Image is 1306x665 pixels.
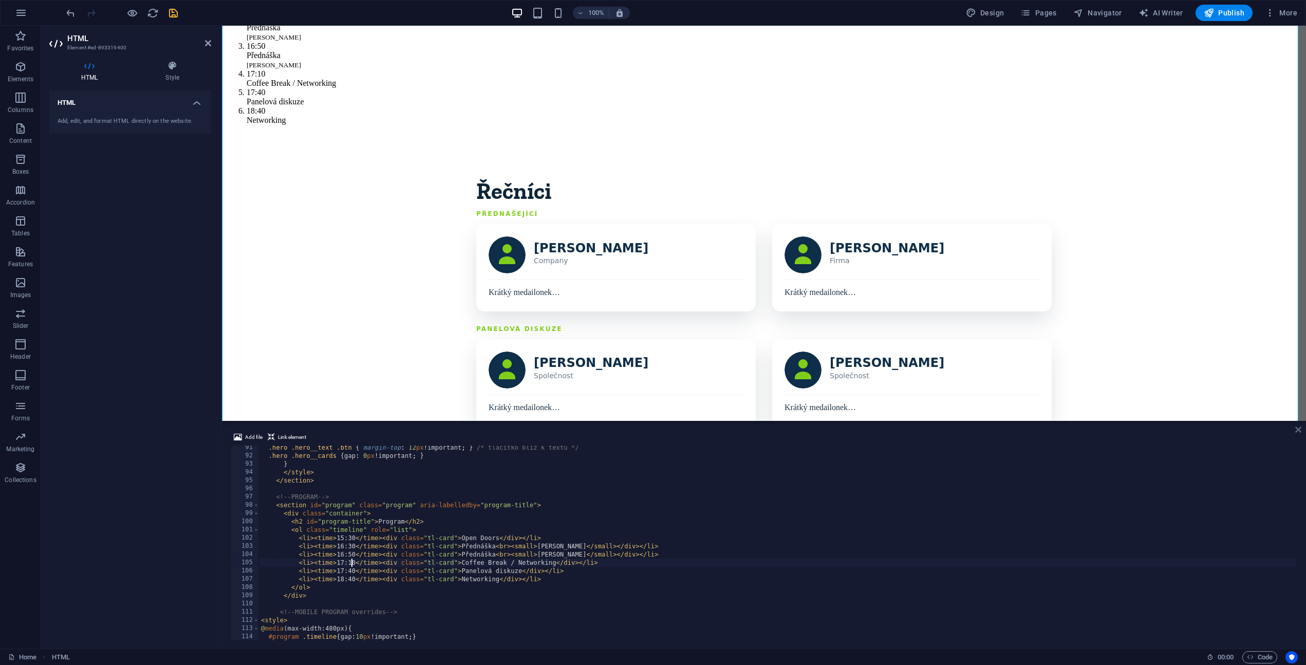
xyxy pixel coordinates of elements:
button: AI Writer [1134,5,1187,21]
h6: 100% [588,7,605,19]
button: Pages [1016,5,1060,21]
p: Footer [11,383,30,392]
p: Tables [11,229,30,237]
i: Reload page [147,7,159,19]
div: 110 [231,600,259,608]
div: 99 [231,509,259,518]
div: 91 [231,444,259,452]
button: save [167,7,179,19]
span: : [1225,653,1226,661]
i: Save (Ctrl+S) [167,7,179,19]
p: Content [9,137,32,145]
button: reload [146,7,159,19]
button: undo [64,7,77,19]
span: Code [1247,651,1273,663]
p: Columns [8,106,33,114]
h3: Element #ed-893319400 [67,43,191,52]
div: 97 [231,493,259,501]
div: 101 [231,526,259,534]
button: Design [962,5,1009,21]
div: 98 [231,501,259,509]
p: Header [10,353,31,361]
p: Slider [13,322,29,330]
span: More [1265,8,1297,18]
h4: Style [134,61,211,82]
div: 111 [231,608,259,616]
button: Link element [266,431,308,444]
div: 114 [231,633,259,641]
button: Navigator [1069,5,1126,21]
div: 96 [231,485,259,493]
div: 113 [231,624,259,633]
div: 106 [231,567,259,575]
button: 100% [573,7,609,19]
span: Navigator [1073,8,1122,18]
button: Usercentrics [1285,651,1298,663]
button: Publish [1196,5,1253,21]
div: 93 [231,460,259,468]
p: Features [8,260,33,268]
div: 108 [231,583,259,592]
p: Favorites [7,44,33,52]
span: Design [966,8,1004,18]
span: Publish [1204,8,1244,18]
button: More [1261,5,1301,21]
p: Images [10,291,31,299]
div: 103 [231,542,259,550]
div: 95 [231,476,259,485]
span: AI Writer [1139,8,1183,18]
div: Add, edit, and format HTML directly on the website. [58,117,203,126]
h4: HTML [49,90,211,109]
i: Undo: Change HTML (Ctrl+Z) [65,7,77,19]
span: Link element [278,431,306,444]
h4: HTML [49,61,134,82]
div: 94 [231,468,259,476]
div: Design (Ctrl+Alt+Y) [962,5,1009,21]
button: Code [1242,651,1277,663]
p: Accordion [6,198,35,207]
div: 107 [231,575,259,583]
nav: breadcrumb [52,651,70,663]
i: On resize automatically adjust zoom level to fit chosen device. [615,8,624,17]
p: Boxes [12,168,29,176]
p: Elements [8,75,34,83]
button: Add file [232,431,264,444]
a: Click to cancel selection. Double-click to open Pages [8,651,36,663]
div: 104 [231,550,259,559]
div: 100 [231,518,259,526]
div: 112 [231,616,259,624]
span: Add file [245,431,263,444]
div: 105 [231,559,259,567]
span: Pages [1020,8,1056,18]
div: 109 [231,592,259,600]
div: 102 [231,534,259,542]
span: 00 00 [1218,651,1234,663]
p: Collections [5,476,36,484]
p: Marketing [6,445,34,453]
h2: HTML [67,34,211,43]
span: Click to select. Double-click to edit [52,651,70,663]
div: 92 [231,452,259,460]
h6: Session time [1207,651,1234,663]
p: Forms [11,414,30,422]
